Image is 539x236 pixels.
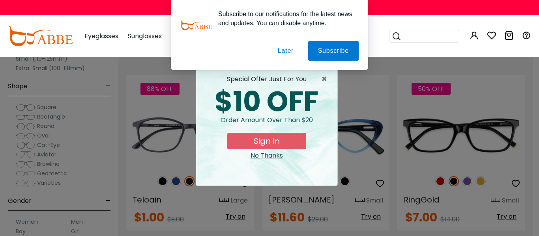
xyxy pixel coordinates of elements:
[180,9,212,41] img: notification icon
[227,133,306,149] button: Sign In
[321,74,331,84] span: ×
[202,115,331,133] div: Order amount over than $20
[202,88,331,115] div: $10 OFF
[321,74,331,84] button: Close
[202,74,331,84] div: special offer just for you
[202,151,331,160] div: Close
[212,9,359,28] div: Subscribe to our notifications for the latest news and updates. You can disable anytime.
[268,41,303,61] button: Later
[308,41,359,61] button: Subscribe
